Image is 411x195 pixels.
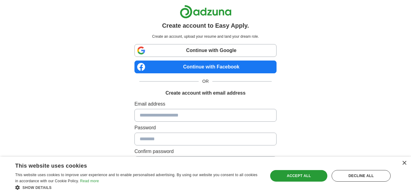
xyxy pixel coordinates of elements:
div: Show details [15,184,261,190]
img: Adzuna logo [180,5,232,19]
label: Email address [134,100,277,108]
div: This website uses cookies [15,160,246,169]
h1: Create account to Easy Apply. [162,21,249,30]
span: Show details [23,186,52,190]
span: This website uses cookies to improve user experience and to enable personalised advertising. By u... [15,173,257,183]
p: Create an account, upload your resume and land your dream role. [136,34,275,39]
h1: Create account with email address [165,89,246,97]
a: Continue with Google [134,44,277,57]
div: Accept all [270,170,327,182]
div: Decline all [332,170,391,182]
a: Read more, opens a new window [80,179,99,183]
label: Confirm password [134,148,277,155]
label: Password [134,124,277,131]
div: Close [402,161,406,165]
a: Continue with Facebook [134,61,277,73]
span: OR [199,78,212,85]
